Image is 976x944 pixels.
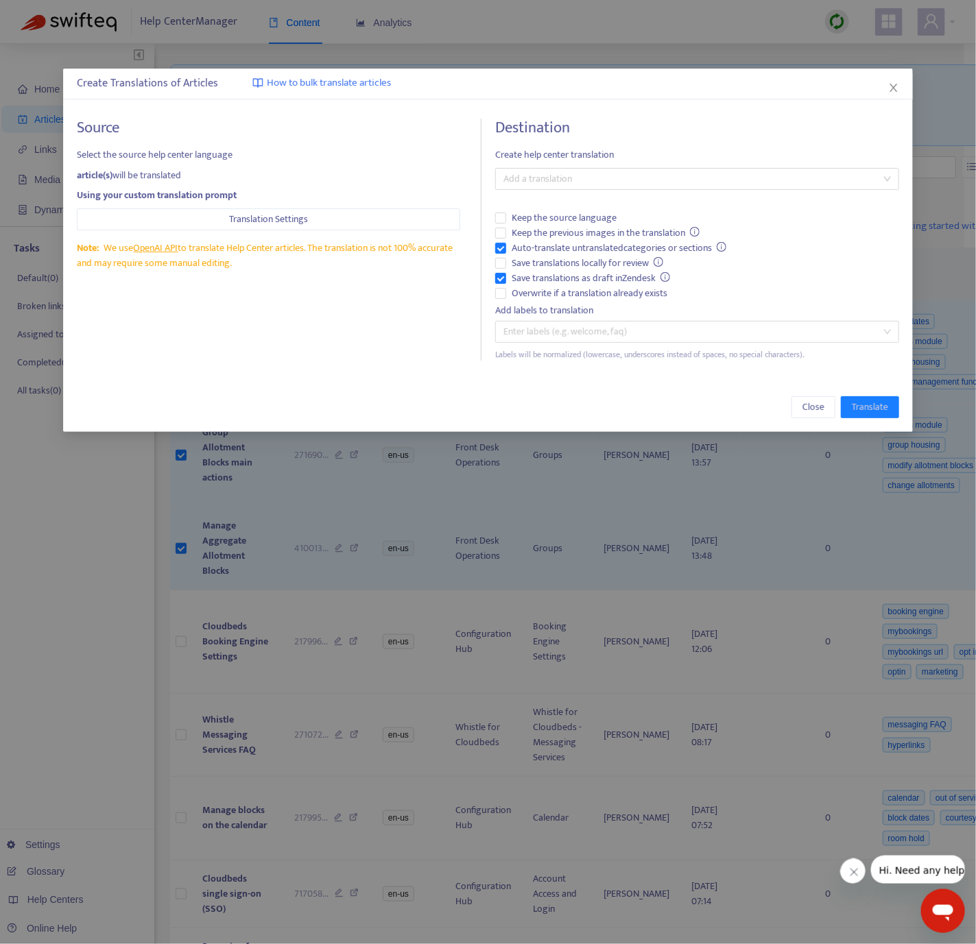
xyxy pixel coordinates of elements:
a: OpenAI API [133,240,178,256]
iframe: Message from company [871,856,965,884]
button: Close [886,80,901,95]
button: Translate [841,396,899,418]
span: Save translations as draft in Zendesk [506,271,676,286]
span: Create help center translation [495,147,899,162]
div: Create Translations of Articles [77,75,899,92]
img: image-link [252,77,263,88]
div: Using your custom translation prompt [77,188,460,203]
span: Auto-translate untranslated categories or sections [506,241,733,256]
div: We use to translate Help Center articles. The translation is not 100% accurate and may require so... [77,241,460,271]
span: info-circle [717,242,726,252]
strong: article(s) [77,167,112,183]
span: Keep the previous images in the translation [506,226,706,241]
span: Keep the source language [506,210,622,226]
span: info-circle [690,227,700,237]
div: will be translated [77,168,460,183]
iframe: Close message [840,858,866,884]
div: Labels will be normalized (lowercase, underscores instead of spaces, no special characters). [495,348,899,361]
div: Add labels to translation [495,303,899,318]
a: How to bulk translate articles [252,75,391,91]
span: info-circle [660,272,670,282]
span: Hi. Need any help? [8,10,99,21]
span: Note: [77,240,99,256]
span: Close [802,400,824,415]
button: Close [791,396,835,418]
span: Overwrite if a translation already exists [506,286,673,301]
span: Save translations locally for review [506,256,669,271]
span: Select the source help center language [77,147,460,162]
span: Translation Settings [229,212,308,227]
h4: Source [77,119,460,137]
iframe: Button to launch messaging window [921,889,965,933]
button: Translation Settings [77,208,460,230]
span: close [888,82,899,93]
h4: Destination [495,119,899,137]
span: How to bulk translate articles [267,75,391,91]
span: info-circle [654,257,663,267]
